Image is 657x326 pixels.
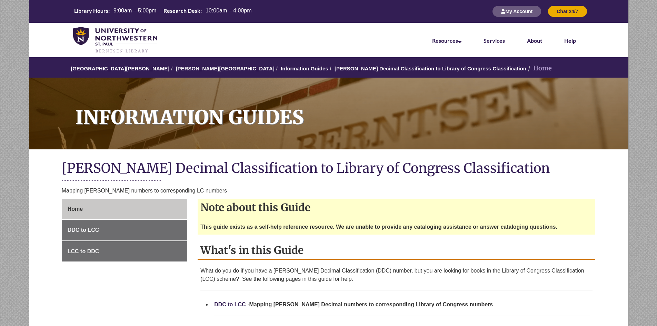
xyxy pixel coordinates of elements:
[62,188,227,194] span: Mapping [PERSON_NAME] numbers to corresponding LC numbers
[62,199,187,262] div: Guide Page Menu
[206,8,251,13] span: 10:00am – 4:00pm
[548,6,587,17] button: Chat 24/7
[29,78,628,149] a: Information Guides
[492,6,541,17] button: My Account
[68,78,628,140] h1: Information Guides
[62,199,187,219] a: Home
[249,302,493,307] strong: Mapping [PERSON_NAME] Decimal numbers to corresponding Library of Congress numbers
[62,241,187,262] a: LCC to DDC
[484,37,505,44] a: Services
[71,66,169,71] a: [GEOGRAPHIC_DATA][PERSON_NAME]
[214,302,246,307] a: DDC to LCC
[526,63,552,73] li: Home
[198,199,595,216] h2: Note about this Guide
[68,227,99,233] span: DDC to LCC
[335,66,526,71] a: [PERSON_NAME] Decimal Classification to Library of Congress Classification
[527,37,542,44] a: About
[71,7,111,14] th: Library Hours:
[200,267,593,283] p: What do you do if you have a [PERSON_NAME] Decimal Classification (DDC) number, but you are looki...
[564,37,576,44] a: Help
[200,224,557,230] strong: This guide exists as a self-help reference resource. We are unable to provide any cataloging assi...
[198,241,595,260] h2: What's in this Guide
[68,206,83,212] span: Home
[113,8,157,13] span: 9:00am – 5:00pm
[432,37,461,44] a: Resources
[62,220,187,240] a: DDC to LCC
[62,160,596,178] h1: [PERSON_NAME] Decimal Classification to Library of Congress Classification
[68,248,99,254] span: LCC to DDC
[161,7,203,14] th: Research Desk:
[211,297,593,326] li: -
[73,27,158,54] img: UNWSP Library Logo
[492,8,541,14] a: My Account
[176,66,275,71] a: [PERSON_NAME][GEOGRAPHIC_DATA]
[281,66,328,71] a: Information Guides
[71,7,255,16] a: Hours Today
[548,8,587,14] a: Chat 24/7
